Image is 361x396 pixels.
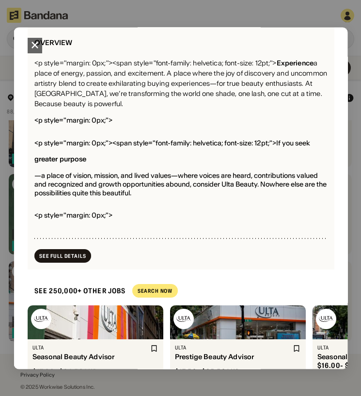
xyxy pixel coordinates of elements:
div: Search Now [137,288,172,294]
img: Ulta logo [173,309,193,330]
div: $ 17.50 - $25.50 / hr [175,367,240,376]
div: $ 17.00 - $24.50 / hr [32,367,97,376]
div: See Full Details [39,253,86,259]
div: greater purpose [34,154,86,164]
div: Experience [276,59,313,68]
div: See 250,000+ other jobs [27,280,126,302]
div: Prestige Beauty Advisor [175,353,291,361]
img: Ulta logo [315,309,336,330]
div: Ulta [32,345,149,351]
div: Seasonal Beauty Advisor [32,353,149,361]
div: Ulta [175,345,291,351]
div: <p style="margin: 0px;"><span style="font-family: helvetica; font-size: 12pt;"> a place of energy... [34,18,327,110]
img: Ulta logo [31,309,51,330]
div: OVERVIEW [34,39,72,48]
